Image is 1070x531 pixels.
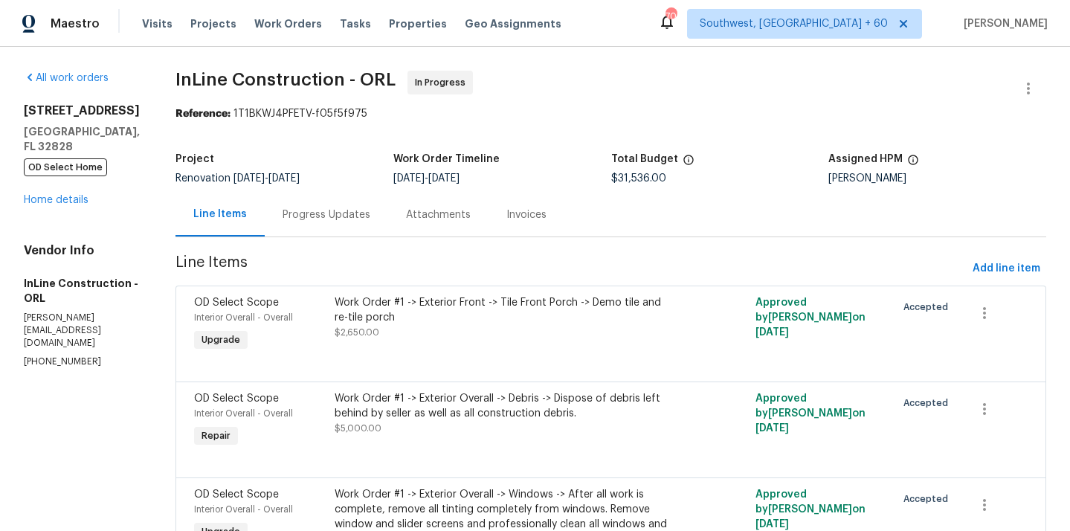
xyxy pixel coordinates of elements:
div: Invoices [506,207,547,222]
span: The total cost of line items that have been proposed by Opendoor. This sum includes line items th... [683,154,694,173]
span: Southwest, [GEOGRAPHIC_DATA] + 60 [700,16,888,31]
span: Tasks [340,19,371,29]
h2: [STREET_ADDRESS] [24,103,140,118]
a: All work orders [24,73,109,83]
span: Interior Overall - Overall [194,313,293,322]
span: [DATE] [755,423,789,434]
span: Maestro [51,16,100,31]
div: Attachments [406,207,471,222]
h5: Assigned HPM [828,154,903,164]
span: Accepted [903,300,954,315]
span: - [393,173,460,184]
b: Reference: [175,109,231,119]
div: Work Order #1 -> Exterior Front -> Tile Front Porch -> Demo tile and re-tile porch [335,295,677,325]
span: Projects [190,16,236,31]
h5: Total Budget [611,154,678,164]
h5: InLine Construction - ORL [24,276,140,306]
span: Approved by [PERSON_NAME] on [755,297,866,338]
span: [DATE] [755,519,789,530]
a: Home details [24,195,88,205]
span: $31,536.00 [611,173,666,184]
span: Line Items [175,255,967,283]
span: [DATE] [428,173,460,184]
p: [PERSON_NAME][EMAIL_ADDRESS][DOMAIN_NAME] [24,312,140,350]
button: Add line item [967,255,1046,283]
div: [PERSON_NAME] [828,173,1046,184]
span: Upgrade [196,332,246,347]
span: Work Orders [254,16,322,31]
div: Line Items [193,207,247,222]
span: InLine Construction - ORL [175,71,396,88]
span: Accepted [903,492,954,506]
span: Renovation [175,173,300,184]
div: 1T1BKWJ4PFETV-f05f5f975 [175,106,1046,121]
div: Progress Updates [283,207,370,222]
span: Add line item [973,260,1040,278]
h4: Vendor Info [24,243,140,258]
div: 705 [665,9,676,24]
span: OD Select Scope [194,297,279,308]
span: Repair [196,428,236,443]
span: [DATE] [393,173,425,184]
span: [PERSON_NAME] [958,16,1048,31]
span: Geo Assignments [465,16,561,31]
span: $5,000.00 [335,424,381,433]
span: Approved by [PERSON_NAME] on [755,393,866,434]
span: OD Select Scope [194,393,279,404]
span: Approved by [PERSON_NAME] on [755,489,866,530]
h5: [GEOGRAPHIC_DATA], FL 32828 [24,124,140,154]
span: - [233,173,300,184]
span: The hpm assigned to this work order. [907,154,919,173]
span: [DATE] [268,173,300,184]
div: Work Order #1 -> Exterior Overall -> Debris -> Dispose of debris left behind by seller as well as... [335,391,677,421]
span: Interior Overall - Overall [194,409,293,418]
p: [PHONE_NUMBER] [24,355,140,368]
span: Accepted [903,396,954,411]
h5: Work Order Timeline [393,154,500,164]
span: [DATE] [755,327,789,338]
span: $2,650.00 [335,328,379,337]
span: Properties [389,16,447,31]
span: Visits [142,16,173,31]
span: OD Select Home [24,158,107,176]
span: OD Select Scope [194,489,279,500]
span: Interior Overall - Overall [194,505,293,514]
span: In Progress [415,75,471,90]
h5: Project [175,154,214,164]
span: [DATE] [233,173,265,184]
